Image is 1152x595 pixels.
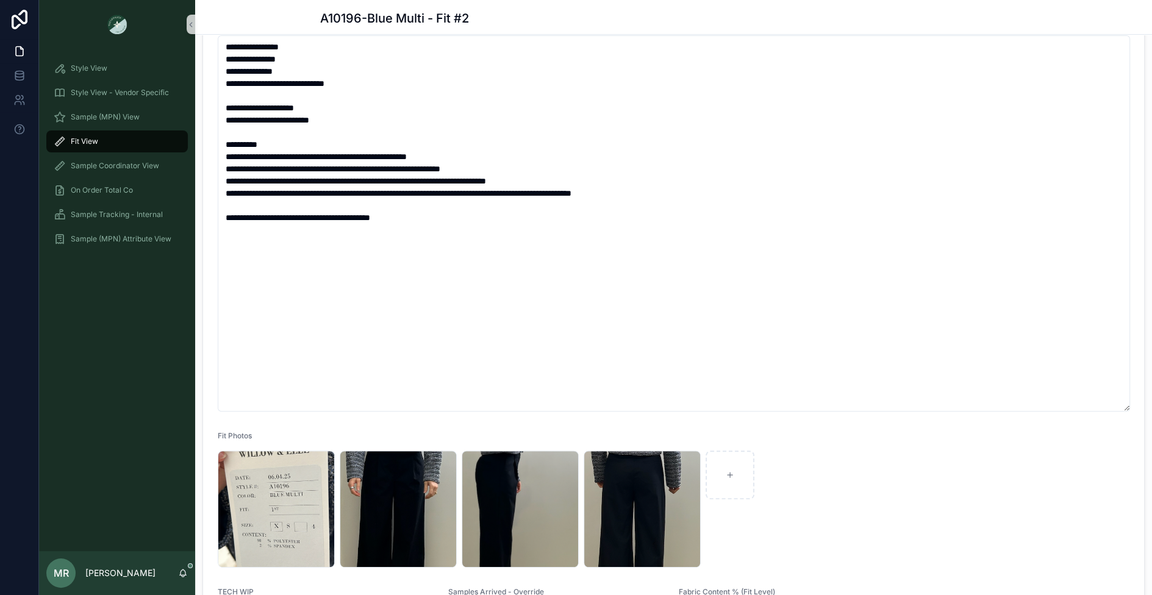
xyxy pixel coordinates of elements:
[71,112,140,122] span: Sample (MPN) View
[107,15,127,34] img: App logo
[71,185,133,195] span: On Order Total Co
[46,228,188,250] a: Sample (MPN) Attribute View
[39,49,195,266] div: scrollable content
[54,566,69,580] span: MR
[46,57,188,79] a: Style View
[71,88,169,98] span: Style View - Vendor Specific
[46,130,188,152] a: Fit View
[46,179,188,201] a: On Order Total Co
[46,155,188,177] a: Sample Coordinator View
[218,431,252,440] span: Fit Photos
[71,234,171,244] span: Sample (MPN) Attribute View
[71,137,98,146] span: Fit View
[46,82,188,104] a: Style View - Vendor Specific
[71,210,163,219] span: Sample Tracking - Internal
[71,161,159,171] span: Sample Coordinator View
[71,63,107,73] span: Style View
[46,204,188,226] a: Sample Tracking - Internal
[46,106,188,128] a: Sample (MPN) View
[320,10,469,27] h1: A10196-Blue Multi - Fit #2
[85,567,156,579] p: [PERSON_NAME]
